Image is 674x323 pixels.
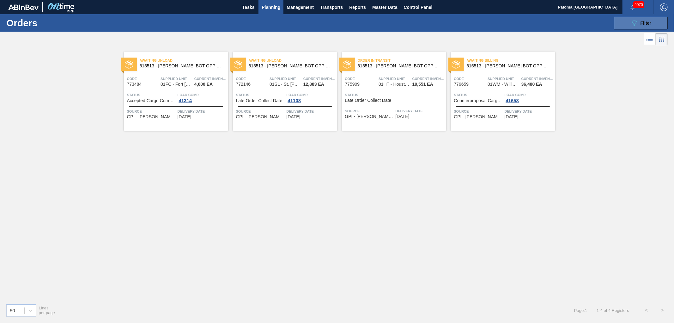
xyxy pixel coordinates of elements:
[127,76,159,82] span: Code
[454,98,503,103] span: Counterproposal Cargo composition
[6,19,102,27] h1: Orders
[488,82,519,87] span: 01WM - Williamsburg Brewery
[379,82,410,87] span: 01HT - Houston Brewery
[639,302,654,318] button: <
[287,115,301,119] span: 08/20/2025
[140,57,228,64] span: Awaiting Unload
[320,3,343,11] span: Transports
[654,302,670,318] button: >
[234,60,242,69] img: status
[454,82,469,87] span: 776659
[125,60,133,69] img: status
[644,33,656,45] div: List Vision
[178,115,191,119] span: 08/19/2025
[396,108,445,114] span: Delivery Date
[236,98,282,103] span: Late Order Collect Date
[660,3,668,11] img: Logout
[287,3,314,11] span: Management
[127,115,176,119] span: GPI - W. Monroe
[119,52,228,131] a: statusAwaiting Unload615513 - [PERSON_NAME] BOT OPP 12OZ SNUG 12/12 LN 0125 BEECode773484Supplied...
[127,82,142,87] span: 773484
[249,64,332,68] span: 615513 - CARR BOT OPP 12OZ SNUG 12/12 LN 0125 BEE
[656,33,668,45] div: Card Vision
[345,108,394,114] span: Source
[454,115,503,119] span: GPI - W. Monroe
[379,76,411,82] span: Supplied Unit
[467,57,555,64] span: Awaiting Billing
[345,82,360,87] span: 775909
[349,3,366,11] span: Reports
[614,17,668,29] button: Filter
[270,82,301,87] span: 01SL - St. Louis Brewery
[270,76,302,82] span: Supplied Unit
[345,92,445,98] span: Status
[505,98,520,103] div: 41658
[396,114,410,119] span: 08/21/2025
[345,76,377,82] span: Code
[161,76,193,82] span: Supplied Unit
[287,98,302,103] div: 41108
[10,308,15,313] div: 50
[345,114,394,119] span: GPI - W. Monroe
[597,308,629,313] span: 1 - 4 of 4 Registers
[262,3,280,11] span: Planning
[127,92,176,98] span: Status
[454,108,503,115] span: Source
[446,52,555,131] a: statusAwaiting Billing615513 - [PERSON_NAME] BOT OPP 12OZ SNUG 12/12 LN 0125 BEECode776659Supplie...
[412,82,433,87] span: 19,551 EA
[8,4,39,10] img: TNhmsLtSVTkK8tSr43FrP2fwEKptu5GPRR3wAAAABJRU5ErkJggg==
[303,76,336,82] span: Current inventory
[622,3,643,12] button: Notifications
[358,57,446,64] span: Order in transit
[303,82,324,87] span: 12,883 EA
[454,92,503,98] span: Status
[404,3,433,11] span: Control Panel
[521,76,554,82] span: Current inventory
[39,306,55,315] span: Lines per page
[241,3,255,11] span: Tasks
[236,92,285,98] span: Status
[161,82,192,87] span: 01FC - Fort Collins Brewery
[178,108,227,115] span: Delivery Date
[249,57,337,64] span: Awaiting Unload
[454,76,486,82] span: Code
[505,92,554,103] a: Load Comp.41658
[127,108,176,115] span: Source
[236,115,285,119] span: GPI - W. Monroe
[194,76,227,82] span: Current inventory
[287,92,336,98] span: Load Comp.
[488,76,520,82] span: Supplied Unit
[412,76,445,82] span: Current inventory
[574,308,587,313] span: Page : 1
[236,76,268,82] span: Code
[236,108,285,115] span: Source
[127,98,176,103] span: Accepted Cargo Composition
[178,92,227,98] span: Load Comp.
[194,82,213,87] span: 4,000 EA
[228,52,337,131] a: statusAwaiting Unload615513 - [PERSON_NAME] BOT OPP 12OZ SNUG 12/12 LN 0125 BEECode772146Supplied...
[287,108,336,115] span: Delivery Date
[287,92,336,103] a: Load Comp.41108
[236,82,251,87] span: 772146
[140,64,223,68] span: 615513 - CARR BOT OPP 12OZ SNUG 12/12 LN 0125 BEE
[358,64,441,68] span: 615513 - CARR BOT OPP 12OZ SNUG 12/12 LN 0125 BEE
[633,1,644,8] span: 9070
[343,60,351,69] img: status
[345,98,392,103] span: Late Order Collect Date
[178,98,193,103] div: 41314
[337,52,446,131] a: statusOrder in transit615513 - [PERSON_NAME] BOT OPP 12OZ SNUG 12/12 LN 0125 BEECode775909Supplie...
[521,82,542,87] span: 36,480 EA
[505,108,554,115] span: Delivery Date
[452,60,460,69] img: status
[505,92,554,98] span: Load Comp.
[467,64,550,68] span: 615513 - CARR BOT OPP 12OZ SNUG 12/12 LN 0125 BEE
[372,3,397,11] span: Master Data
[641,21,651,26] span: Filter
[178,92,227,103] a: Load Comp.41314
[505,115,519,119] span: 09/06/2025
